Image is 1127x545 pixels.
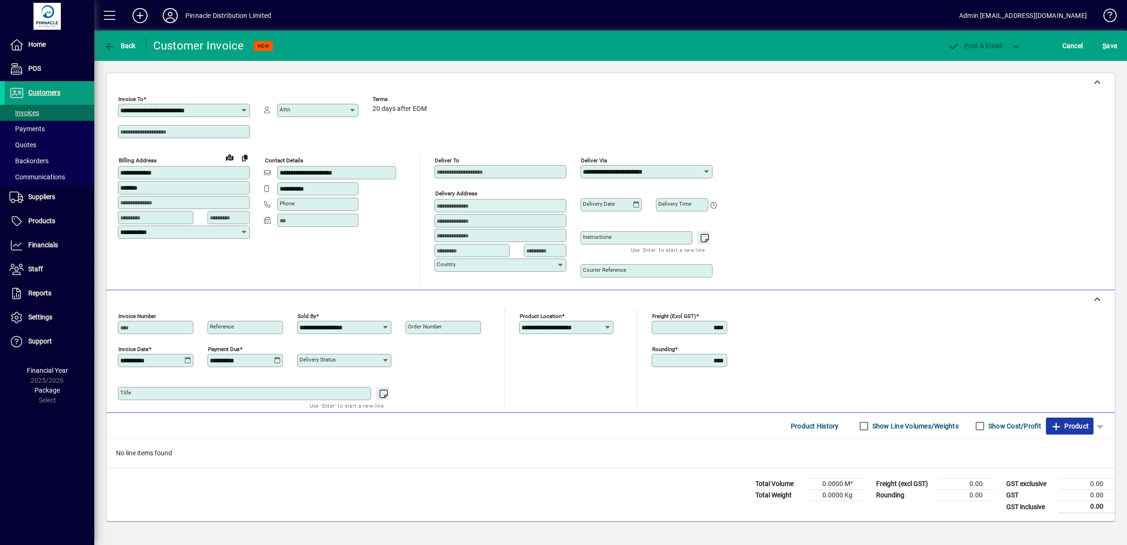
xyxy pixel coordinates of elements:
[5,33,94,57] a: Home
[125,7,155,24] button: Add
[807,478,864,490] td: 0.0000 M³
[1051,419,1089,434] span: Product
[5,57,94,81] a: POS
[520,313,562,319] mat-label: Product location
[210,323,234,330] mat-label: Reference
[1046,418,1094,435] button: Product
[435,157,459,164] mat-label: Deliver To
[583,201,615,207] mat-label: Delivery date
[299,356,336,363] mat-label: Delivery status
[373,105,427,113] span: 20 days after EOM
[5,306,94,329] a: Settings
[28,337,52,345] span: Support
[5,210,94,233] a: Products
[28,193,55,201] span: Suppliers
[870,421,959,431] label: Show Line Volumes/Weights
[28,313,52,321] span: Settings
[5,185,94,209] a: Suppliers
[1096,2,1115,33] a: Knowledge Base
[943,37,1007,54] button: Post & Email
[807,490,864,501] td: 0.0000 Kg
[118,313,156,319] mat-label: Invoice number
[1002,478,1058,490] td: GST exclusive
[787,418,843,435] button: Product History
[1002,501,1058,513] td: GST inclusive
[310,400,384,411] mat-hint: Use 'Enter' to start a new line
[9,173,65,181] span: Communications
[1002,490,1058,501] td: GST
[28,289,51,297] span: Reports
[107,439,1115,468] div: No line items found
[1100,37,1119,54] button: Save
[28,265,43,273] span: Staff
[153,38,244,53] div: Customer Invoice
[9,109,39,117] span: Invoices
[373,96,429,102] span: Terms
[937,490,994,501] td: 0.00
[583,234,612,240] mat-label: Instructions
[937,478,994,490] td: 0.00
[104,42,136,50] span: Back
[280,106,290,113] mat-label: Attn
[28,241,58,249] span: Financials
[5,258,94,281] a: Staff
[5,330,94,353] a: Support
[27,367,68,374] span: Financial Year
[583,267,626,273] mat-label: Courier Reference
[751,478,807,490] td: Total Volume
[257,43,269,49] span: NEW
[1058,478,1115,490] td: 0.00
[94,37,146,54] app-page-header-button: Back
[1102,42,1106,50] span: S
[1060,37,1086,54] button: Cancel
[5,121,94,137] a: Payments
[5,234,94,257] a: Financials
[1058,490,1115,501] td: 0.00
[5,282,94,305] a: Reports
[28,65,41,72] span: POS
[408,323,442,330] mat-label: Order number
[28,41,46,48] span: Home
[791,419,839,434] span: Product History
[5,169,94,185] a: Communications
[581,157,607,164] mat-label: Deliver via
[652,313,696,319] mat-label: Freight (excl GST)
[155,7,185,24] button: Profile
[5,137,94,153] a: Quotes
[9,141,36,149] span: Quotes
[652,346,675,352] mat-label: Rounding
[28,89,60,96] span: Customers
[208,346,240,352] mat-label: Payment due
[751,490,807,501] td: Total Weight
[9,157,49,165] span: Backorders
[5,105,94,121] a: Invoices
[102,37,138,54] button: Back
[437,261,456,268] mat-label: Country
[871,490,937,501] td: Rounding
[118,346,149,352] mat-label: Invoice date
[1062,38,1083,53] span: Cancel
[1102,38,1117,53] span: ave
[34,386,60,394] span: Package
[658,201,691,207] mat-label: Delivery time
[237,150,252,165] button: Copy to Delivery address
[986,421,1041,431] label: Show Cost/Profit
[280,200,295,207] mat-label: Phone
[871,478,937,490] td: Freight (excl GST)
[948,42,1003,50] span: ost & Email
[120,389,131,396] mat-label: Title
[964,42,969,50] span: P
[9,125,45,133] span: Payments
[631,244,705,255] mat-hint: Use 'Enter' to start a new line
[298,313,316,319] mat-label: Sold by
[1058,501,1115,513] td: 0.00
[28,217,55,225] span: Products
[185,8,271,23] div: Pinnacle Distribution Limited
[5,153,94,169] a: Backorders
[118,96,143,102] mat-label: Invoice To
[959,8,1087,23] div: Admin [EMAIL_ADDRESS][DOMAIN_NAME]
[222,150,237,165] a: View on map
